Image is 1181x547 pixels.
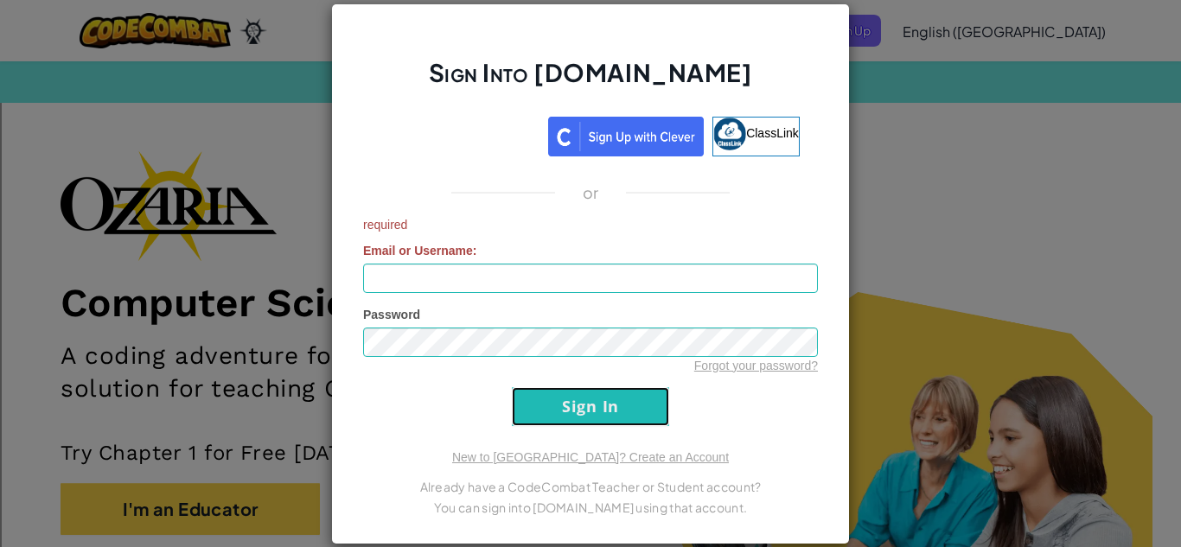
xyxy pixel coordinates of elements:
input: Sign In [512,387,669,426]
p: or [583,182,599,203]
a: New to [GEOGRAPHIC_DATA]? Create an Account [452,450,729,464]
img: clever_sso_button@2x.png [548,117,704,156]
div: Sort New > Old [7,56,1174,72]
span: Email or Username [363,244,473,258]
div: Delete [7,87,1174,103]
img: classlink-logo-small.png [713,118,746,150]
span: ClassLink [746,125,799,139]
div: Sign out [7,118,1174,134]
iframe: Sign in with Google Button [373,115,548,153]
label: : [363,242,477,259]
input: Search outlines [7,22,160,41]
span: Password [363,308,420,321]
a: Forgot your password? [694,359,818,372]
p: You can sign into [DOMAIN_NAME] using that account. [363,497,818,518]
p: Already have a CodeCombat Teacher or Student account? [363,476,818,497]
div: Home [7,7,361,22]
div: Sort A > Z [7,41,1174,56]
h2: Sign Into [DOMAIN_NAME] [363,56,818,106]
div: Options [7,103,1174,118]
div: Move To ... [7,72,1174,87]
span: required [363,216,818,233]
